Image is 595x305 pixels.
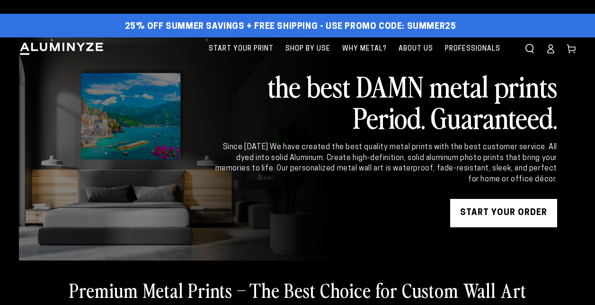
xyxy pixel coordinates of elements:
a: Shop By Use [281,37,335,61]
a: Professionals [440,37,505,61]
a: Start Your Print [204,37,278,61]
span: Professionals [445,43,500,55]
a: Why Metal? [337,37,391,61]
div: Since [DATE] We have created the best quality metal prints with the best customer service. All dy... [213,142,557,185]
img: Aluminyze [19,42,104,56]
span: 25% off Summer Savings + Free Shipping - Use Promo Code: SUMMER25 [125,22,456,32]
h2: Premium Metal Prints – The Best Choice for Custom Wall Art [69,278,526,302]
a: About Us [394,37,438,61]
span: Start Your Print [209,43,274,55]
span: Why Metal? [342,43,387,55]
summary: Search our site [519,38,540,59]
h2: the best DAMN metal prints Period. Guaranteed. [213,70,557,133]
span: About Us [399,43,433,55]
span: Shop By Use [285,43,330,55]
a: START YOUR Order [450,199,557,227]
